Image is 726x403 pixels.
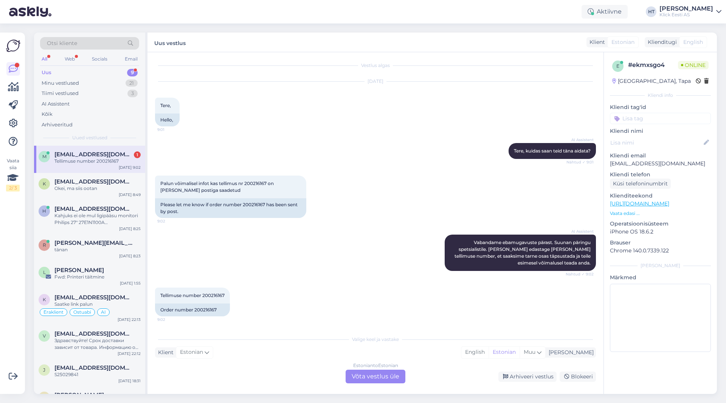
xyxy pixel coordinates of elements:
[582,5,628,19] div: Aktiivne
[514,148,591,154] span: Tere, kuidas saan teid täna aidata?
[155,349,174,356] div: Klient
[610,92,711,99] div: Kliendi info
[565,159,594,165] span: Nähtud ✓ 9:01
[119,165,141,170] div: [DATE] 9:02
[54,246,141,253] div: tänan
[120,280,141,286] div: [DATE] 1:55
[134,151,141,158] div: 1
[610,152,711,160] p: Kliendi email
[42,154,47,159] span: m
[489,347,520,358] div: Estonian
[119,253,141,259] div: [DATE] 8:23
[123,54,139,64] div: Email
[565,271,594,277] span: Nähtud ✓ 9:02
[160,103,171,108] span: Tere,
[42,90,79,97] div: Tiimi vestlused
[43,310,64,314] span: Eraklient
[42,208,46,214] span: h
[6,157,20,191] div: Vaata siia
[498,372,557,382] div: Arhiveeri vestlus
[43,367,45,373] span: j
[43,297,46,302] span: k
[54,205,133,212] span: heinsaluilona@gmail.com
[353,362,398,369] div: Estonian to Estonian
[155,78,596,85] div: [DATE]
[118,317,141,322] div: [DATE] 22:13
[54,371,141,378] div: S25029841
[54,212,141,226] div: Kahjuks ei ole mul ligipääsu monitori Philips 27" 27E1N1100A kasutusjuhendile eesti keeles. Suuna...
[610,192,711,200] p: Klienditeekond
[154,37,186,47] label: Uus vestlus
[628,61,678,70] div: # ekmxsgo4
[54,364,133,371] span: jansuolen890@gmail.com
[54,274,141,280] div: Fwd: Printeri täitmine
[54,294,133,301] span: komakevin792@gmail.com
[54,267,104,274] span: Laura Välik
[157,317,186,322] span: 9:02
[63,54,76,64] div: Web
[54,185,141,192] div: Okei, ma siis ootan
[610,138,702,147] input: Lisa nimi
[524,349,535,355] span: Muu
[616,63,619,69] span: e
[610,228,711,236] p: iPhone OS 18.6.2
[157,127,186,132] span: 9:01
[90,54,109,64] div: Socials
[72,134,107,141] span: Uued vestlused
[42,100,70,108] div: AI Assistent
[54,301,141,308] div: Saatke link palun
[6,185,20,191] div: 2 / 3
[127,69,138,76] div: 9
[610,171,711,179] p: Kliendi telefon
[610,247,711,255] p: Chrome 140.0.7339.122
[40,54,49,64] div: All
[646,6,656,17] div: HT
[155,198,306,218] div: Please let me know if order number 200216167 has been sent by post.
[610,179,671,189] div: Küsi telefoninumbrit
[155,62,596,69] div: Vestlus algas
[611,38,634,46] span: Estonian
[155,303,230,316] div: Order number 200216167
[610,262,711,269] div: [PERSON_NAME]
[54,337,141,351] div: Здравствуйте! Срок доставки зависит от товара. Информацию о сроках доставки интересующего Вас тов...
[610,200,669,207] a: [URL][DOMAIN_NAME]
[43,269,46,275] span: L
[54,240,133,246] span: robert@nores.ee
[610,113,711,124] input: Lisa tag
[455,240,592,266] span: Vabandame ebamugavuste pärast. Suunan päringu spetsialistile. [PERSON_NAME] edastage [PERSON_NAME...
[586,38,605,46] div: Klient
[346,370,405,383] div: Võta vestlus üle
[119,226,141,232] div: [DATE] 8:25
[659,6,713,12] div: [PERSON_NAME]
[101,310,106,314] span: AI
[461,347,489,358] div: English
[43,242,46,248] span: r
[610,160,711,168] p: [EMAIL_ADDRESS][DOMAIN_NAME]
[565,229,594,234] span: AI Assistent
[54,392,104,398] span: vahur oja
[118,351,141,356] div: [DATE] 22:12
[42,110,53,118] div: Kõik
[119,192,141,198] div: [DATE] 8:49
[610,127,711,135] p: Kliendi nimi
[6,39,20,53] img: Askly Logo
[73,310,91,314] span: Ostuabi
[157,218,186,224] span: 9:02
[160,180,275,193] span: Palun võimalisel infot kas tellimus nr 200216167 on [PERSON_NAME] postiga saadetud
[683,38,703,46] span: English
[659,6,721,18] a: [PERSON_NAME]Klick Eesti AS
[54,158,141,165] div: Tellimuse number 200216167
[546,349,594,356] div: [PERSON_NAME]
[610,220,711,228] p: Operatsioonisüsteem
[127,90,138,97] div: 3
[678,61,709,69] span: Online
[54,330,133,337] span: vitila48@gmail.com
[42,69,51,76] div: Uus
[42,121,73,129] div: Arhiveeritud
[612,77,691,85] div: [GEOGRAPHIC_DATA], Tapa
[43,333,46,339] span: v
[610,103,711,111] p: Kliendi tag'id
[126,79,138,87] div: 21
[54,178,133,185] span: Kert543@gmail.com
[155,114,180,126] div: Hello,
